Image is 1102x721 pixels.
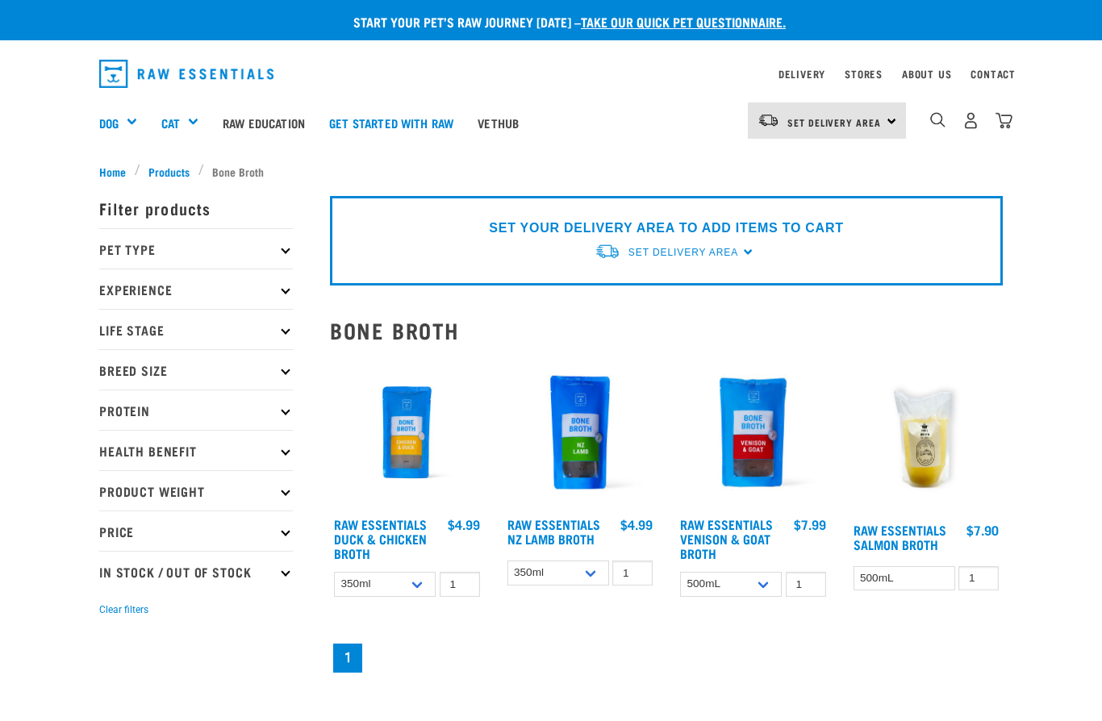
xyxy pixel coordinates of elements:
[99,390,293,430] p: Protein
[489,219,843,238] p: SET YOUR DELIVERY AREA TO ADD ITEMS TO CART
[786,572,826,597] input: 1
[330,356,484,510] img: RE Product Shoot 2023 Nov8793 1
[99,60,273,88] img: Raw Essentials Logo
[778,71,825,77] a: Delivery
[99,430,293,470] p: Health Benefit
[99,602,148,617] button: Clear filters
[962,112,979,129] img: user.png
[971,71,1016,77] a: Contact
[99,551,293,591] p: In Stock / Out Of Stock
[317,90,465,155] a: Get started with Raw
[465,90,531,155] a: Vethub
[99,228,293,269] p: Pet Type
[680,520,773,556] a: Raw Essentials Venison & Goat Broth
[849,356,1004,515] img: Salmon Broth
[99,114,119,132] a: Dog
[595,243,620,260] img: van-moving.png
[854,526,946,548] a: Raw Essentials Salmon Broth
[958,566,999,591] input: 1
[448,517,480,531] div: $4.99
[333,644,362,673] a: Page 1
[99,163,1003,180] nav: breadcrumbs
[86,53,1016,94] nav: dropdown navigation
[99,309,293,349] p: Life Stage
[581,18,786,25] a: take our quick pet questionnaire.
[440,572,480,597] input: 1
[334,520,427,556] a: Raw Essentials Duck & Chicken Broth
[612,561,653,586] input: 1
[507,520,600,542] a: Raw Essentials NZ Lamb Broth
[794,517,826,531] div: $7.99
[99,470,293,511] p: Product Weight
[148,163,190,180] span: Products
[620,517,653,531] div: $4.99
[628,247,738,258] span: Set Delivery Area
[902,71,951,77] a: About Us
[758,113,779,127] img: van-moving.png
[211,90,317,155] a: Raw Education
[676,356,830,510] img: Raw Essentials Venison Goat Novel Protein Hypoallergenic Bone Broth Cats & Dogs
[99,188,293,228] p: Filter products
[930,112,945,127] img: home-icon-1@2x.png
[966,523,999,537] div: $7.90
[99,349,293,390] p: Breed Size
[99,511,293,551] p: Price
[140,163,198,180] a: Products
[330,318,1003,343] h2: Bone Broth
[99,269,293,309] p: Experience
[503,356,657,510] img: Raw Essentials New Zealand Lamb Bone Broth For Cats & Dogs
[161,114,180,132] a: Cat
[845,71,883,77] a: Stores
[99,163,135,180] a: Home
[996,112,1012,129] img: home-icon@2x.png
[99,163,126,180] span: Home
[330,640,1003,676] nav: pagination
[787,119,881,125] span: Set Delivery Area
